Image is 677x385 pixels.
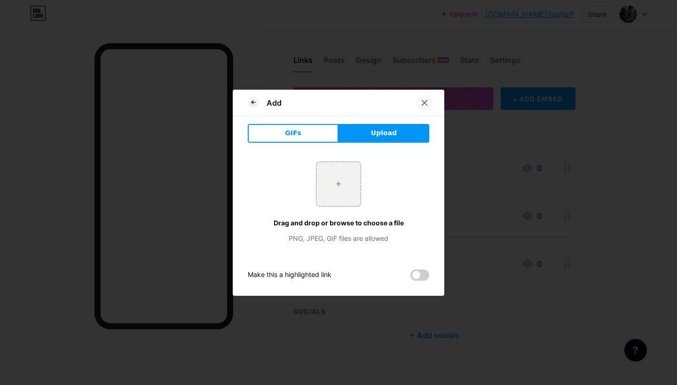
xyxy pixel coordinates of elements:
[248,218,429,228] div: Drag and drop or browse to choose a file
[371,128,397,138] span: Upload
[267,97,282,108] div: Add
[248,233,429,243] div: PNG, JPEG, GIF files are allowed
[248,124,338,143] button: GIFs
[285,128,301,138] span: GIFs
[248,269,331,281] div: Make this a highlighted link
[338,124,429,143] button: Upload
